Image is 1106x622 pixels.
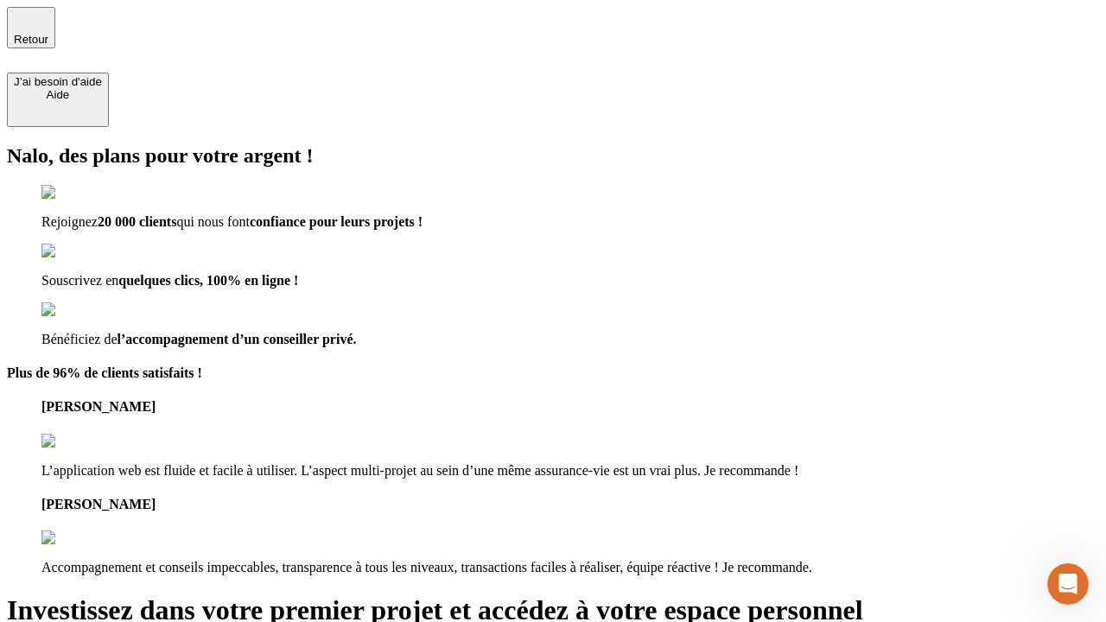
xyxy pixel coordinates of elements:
span: 20 000 clients [98,214,177,229]
h4: [PERSON_NAME] [41,497,1099,512]
span: quelques clics, 100% en ligne ! [118,273,298,288]
h4: [PERSON_NAME] [41,399,1099,415]
img: checkmark [41,185,116,200]
span: qui nous font [176,214,249,229]
img: reviews stars [41,530,127,546]
span: Rejoignez [41,214,98,229]
button: Retour [7,7,55,48]
img: checkmark [41,302,116,318]
img: reviews stars [41,434,127,449]
span: Retour [14,33,48,46]
span: confiance pour leurs projets ! [250,214,423,229]
img: checkmark [41,244,116,259]
span: Souscrivez en [41,273,118,288]
button: J’ai besoin d'aideAide [7,73,109,127]
div: J’ai besoin d'aide [14,75,102,88]
h4: Plus de 96% de clients satisfaits ! [7,365,1099,381]
h2: Nalo, des plans pour votre argent ! [7,144,1099,168]
span: Bénéficiez de [41,332,118,346]
iframe: Intercom live chat [1047,563,1089,605]
p: L’application web est fluide et facile à utiliser. L’aspect multi-projet au sein d’une même assur... [41,463,1099,479]
span: l’accompagnement d’un conseiller privé. [118,332,357,346]
div: Aide [14,88,102,101]
p: Accompagnement et conseils impeccables, transparence à tous les niveaux, transactions faciles à r... [41,560,1099,575]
